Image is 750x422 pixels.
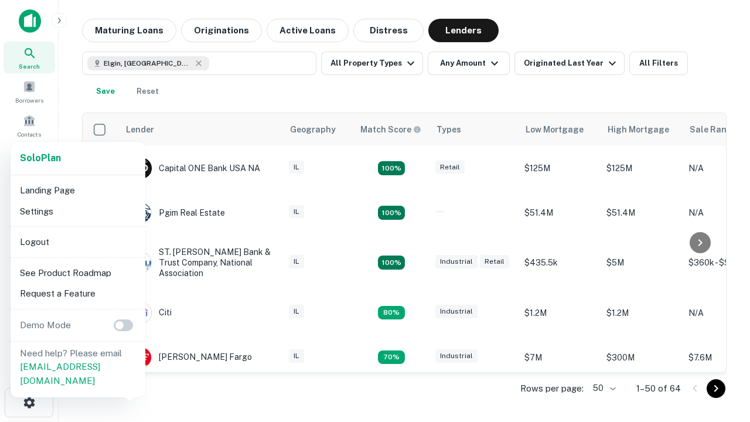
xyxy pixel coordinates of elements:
li: Request a Feature [15,283,141,304]
p: Need help? Please email [20,346,136,388]
li: Settings [15,201,141,222]
p: Demo Mode [15,318,76,332]
strong: Solo Plan [20,152,61,164]
li: Logout [15,232,141,253]
a: [EMAIL_ADDRESS][DOMAIN_NAME] [20,362,100,386]
iframe: Chat Widget [691,291,750,347]
li: Landing Page [15,180,141,201]
li: See Product Roadmap [15,263,141,284]
a: SoloPlan [20,151,61,165]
